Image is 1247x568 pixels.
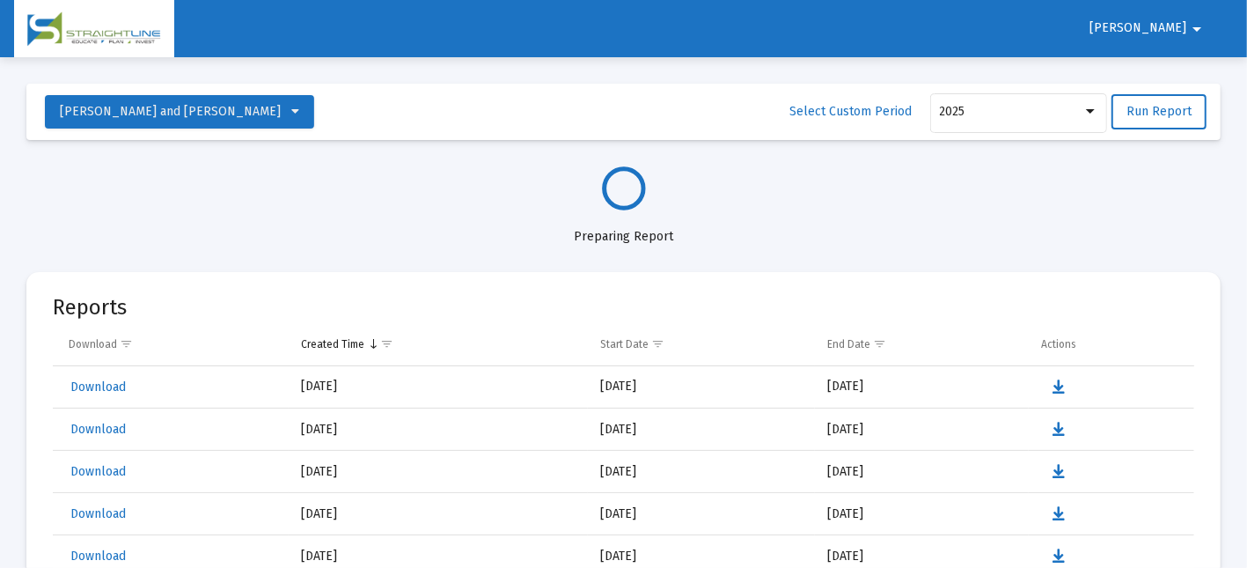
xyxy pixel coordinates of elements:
[301,378,575,395] div: [DATE]
[301,463,575,481] div: [DATE]
[1041,337,1076,351] div: Actions
[651,337,664,350] span: Show filter options for column 'Start Date'
[815,409,1029,451] td: [DATE]
[301,505,575,523] div: [DATE]
[1126,104,1192,119] span: Run Report
[815,366,1029,409] td: [DATE]
[789,104,912,119] span: Select Custom Period
[588,451,816,493] td: [DATE]
[70,506,126,521] span: Download
[301,337,364,351] div: Created Time
[69,337,117,351] div: Download
[600,337,649,351] div: Start Date
[1068,11,1229,46] button: [PERSON_NAME]
[588,323,816,365] td: Column Start Date
[588,366,816,409] td: [DATE]
[301,548,575,565] div: [DATE]
[1089,21,1186,36] span: [PERSON_NAME]
[289,323,587,365] td: Column Created Time
[70,422,126,437] span: Download
[70,380,126,395] span: Download
[26,210,1221,246] div: Preparing Report
[27,11,161,47] img: Dashboard
[940,104,965,119] span: 2025
[1186,11,1207,47] mat-icon: arrow_drop_down
[380,337,393,350] span: Show filter options for column 'Created Time'
[827,337,870,351] div: End Date
[588,493,816,535] td: [DATE]
[1111,94,1207,129] button: Run Report
[45,95,314,129] button: [PERSON_NAME] and [PERSON_NAME]
[588,409,816,451] td: [DATE]
[53,323,290,365] td: Column Download
[873,337,886,350] span: Show filter options for column 'End Date'
[120,337,133,350] span: Show filter options for column 'Download'
[815,451,1029,493] td: [DATE]
[1029,323,1194,365] td: Column Actions
[70,464,126,479] span: Download
[60,104,281,119] span: [PERSON_NAME] and [PERSON_NAME]
[815,323,1029,365] td: Column End Date
[815,493,1029,535] td: [DATE]
[70,549,126,564] span: Download
[301,421,575,439] div: [DATE]
[53,299,127,316] mat-card-title: Reports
